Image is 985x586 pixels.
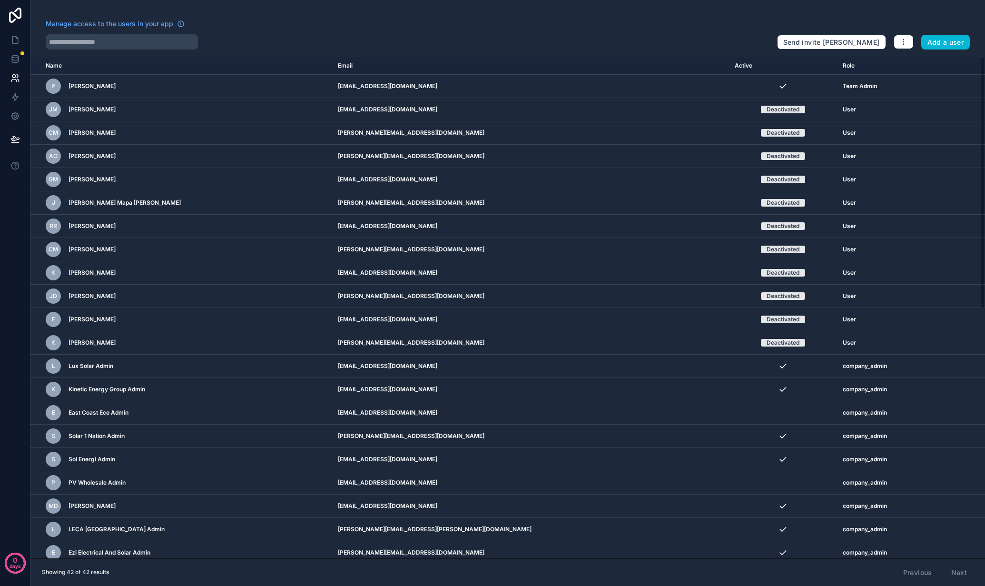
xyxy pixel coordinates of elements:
[843,456,887,463] span: company_admin
[69,339,116,347] span: [PERSON_NAME]
[777,35,886,50] button: Send invite [PERSON_NAME]
[843,222,856,230] span: User
[30,57,332,75] th: Name
[332,57,729,75] th: Email
[332,471,729,495] td: [EMAIL_ADDRESS][DOMAIN_NAME]
[843,292,856,300] span: User
[843,526,887,533] span: company_admin
[52,409,55,417] span: E
[69,129,116,137] span: [PERSON_NAME]
[332,541,729,565] td: [PERSON_NAME][EMAIL_ADDRESS][DOMAIN_NAME]
[51,386,55,393] span: K
[837,57,945,75] th: Role
[843,409,887,417] span: company_admin
[843,432,887,440] span: company_admin
[42,568,109,576] span: Showing 42 of 42 results
[69,456,115,463] span: Sol Energi Admin
[332,191,729,215] td: [PERSON_NAME][EMAIL_ADDRESS][DOMAIN_NAME]
[52,526,55,533] span: L
[51,456,55,463] span: S
[52,362,55,370] span: L
[332,495,729,518] td: [EMAIL_ADDRESS][DOMAIN_NAME]
[843,176,856,183] span: User
[52,316,55,323] span: F
[51,479,55,487] span: P
[49,292,57,300] span: JD
[69,292,116,300] span: [PERSON_NAME]
[69,199,181,207] span: [PERSON_NAME] Mapa [PERSON_NAME]
[767,339,799,347] div: Deactivated
[49,502,58,510] span: MD
[49,176,58,183] span: GM
[843,502,887,510] span: company_admin
[767,129,799,137] div: Deactivated
[767,222,799,230] div: Deactivated
[332,145,729,168] td: [PERSON_NAME][EMAIL_ADDRESS][DOMAIN_NAME]
[332,215,729,238] td: [EMAIL_ADDRESS][DOMAIN_NAME]
[332,285,729,308] td: [PERSON_NAME][EMAIL_ADDRESS][DOMAIN_NAME]
[51,432,55,440] span: S
[51,339,55,347] span: K
[332,518,729,541] td: [PERSON_NAME][EMAIL_ADDRESS][PERSON_NAME][DOMAIN_NAME]
[843,199,856,207] span: User
[767,199,799,207] div: Deactivated
[69,222,116,230] span: [PERSON_NAME]
[69,526,165,533] span: LECA [GEOGRAPHIC_DATA] Admin
[10,559,21,573] p: days
[843,82,877,90] span: Team Admin
[52,199,55,207] span: J
[843,106,856,113] span: User
[69,409,128,417] span: East Coast Eco Admin
[49,106,58,113] span: JM
[52,549,55,556] span: E
[332,308,729,331] td: [EMAIL_ADDRESS][DOMAIN_NAME]
[332,121,729,145] td: [PERSON_NAME][EMAIL_ADDRESS][DOMAIN_NAME]
[843,549,887,556] span: company_admin
[69,386,145,393] span: Kinetic Energy Group Admin
[332,261,729,285] td: [EMAIL_ADDRESS][DOMAIN_NAME]
[46,19,185,29] a: Manage access to the users in your app
[843,386,887,393] span: company_admin
[767,106,799,113] div: Deactivated
[51,269,55,277] span: K
[332,355,729,378] td: [EMAIL_ADDRESS][DOMAIN_NAME]
[843,269,856,277] span: User
[69,152,116,160] span: [PERSON_NAME]
[332,168,729,191] td: [EMAIL_ADDRESS][DOMAIN_NAME]
[767,269,799,277] div: Deactivated
[49,246,58,253] span: CM
[767,152,799,160] div: Deactivated
[332,331,729,355] td: [PERSON_NAME][EMAIL_ADDRESS][DOMAIN_NAME]
[729,57,837,75] th: Active
[69,246,116,253] span: [PERSON_NAME]
[767,292,799,300] div: Deactivated
[767,316,799,323] div: Deactivated
[843,339,856,347] span: User
[332,98,729,121] td: [EMAIL_ADDRESS][DOMAIN_NAME]
[843,129,856,137] span: User
[69,549,150,556] span: Ezi Electrical And Solar Admin
[69,269,116,277] span: [PERSON_NAME]
[921,35,970,50] button: Add a user
[332,75,729,98] td: [EMAIL_ADDRESS][DOMAIN_NAME]
[51,82,55,90] span: P
[69,479,126,487] span: PV Wholesale Admin
[30,57,985,558] div: scrollable content
[69,316,116,323] span: [PERSON_NAME]
[767,246,799,253] div: Deactivated
[843,316,856,323] span: User
[767,176,799,183] div: Deactivated
[69,362,113,370] span: Lux Solar Admin
[843,479,887,487] span: company_admin
[69,502,116,510] span: [PERSON_NAME]
[332,401,729,425] td: [EMAIL_ADDRESS][DOMAIN_NAME]
[69,432,125,440] span: Solar 1 Nation Admin
[69,176,116,183] span: [PERSON_NAME]
[843,362,887,370] span: company_admin
[69,82,116,90] span: [PERSON_NAME]
[49,129,58,137] span: CM
[49,152,58,160] span: AO
[332,238,729,261] td: [PERSON_NAME][EMAIL_ADDRESS][DOMAIN_NAME]
[332,378,729,401] td: [EMAIL_ADDRESS][DOMAIN_NAME]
